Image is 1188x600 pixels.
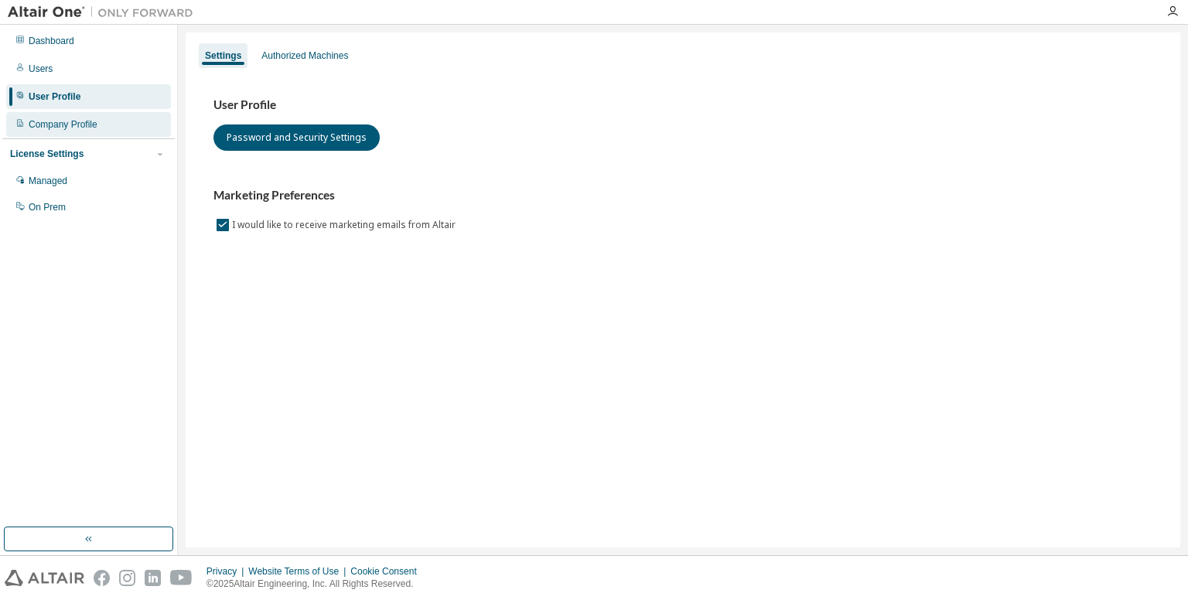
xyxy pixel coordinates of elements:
div: Company Profile [29,118,97,131]
div: Authorized Machines [261,49,348,62]
img: instagram.svg [119,570,135,586]
label: I would like to receive marketing emails from Altair [232,216,459,234]
img: altair_logo.svg [5,570,84,586]
img: youtube.svg [170,570,193,586]
p: © 2025 Altair Engineering, Inc. All Rights Reserved. [207,578,426,591]
div: Dashboard [29,35,74,47]
div: Settings [205,49,241,62]
div: Website Terms of Use [248,565,350,578]
div: Users [29,63,53,75]
div: On Prem [29,201,66,213]
div: Managed [29,175,67,187]
div: Privacy [207,565,248,578]
h3: Marketing Preferences [213,188,1152,203]
img: facebook.svg [94,570,110,586]
img: linkedin.svg [145,570,161,586]
div: User Profile [29,90,80,103]
button: Password and Security Settings [213,124,380,151]
div: Cookie Consent [350,565,425,578]
div: License Settings [10,148,84,160]
h3: User Profile [213,97,1152,113]
img: Altair One [8,5,201,20]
